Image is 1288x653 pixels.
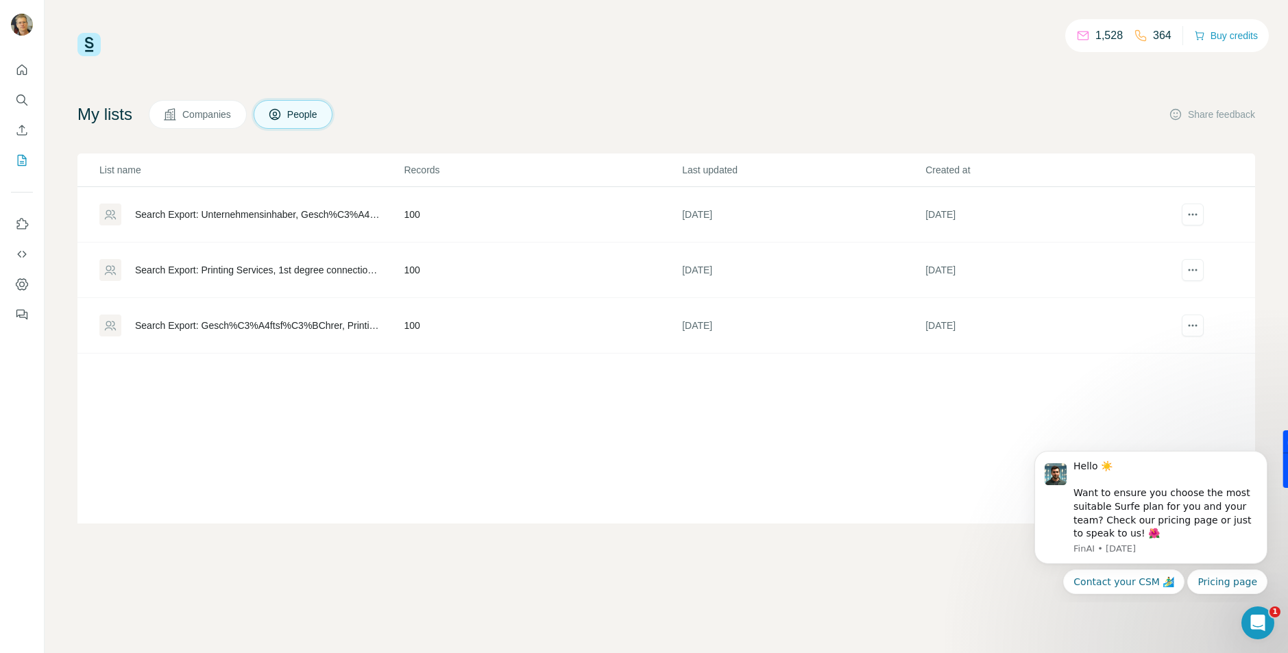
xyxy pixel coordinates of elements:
[135,263,380,277] div: Search Export: Printing Services, 1st degree connections - [DATE] 10:54
[135,208,380,221] div: Search Export: Unternehmensinhaber, Gesch%C3%A4ftsf%C3%BChrer, CEO, Printing Services, 1st degree...
[182,108,232,121] span: Companies
[681,187,925,243] td: [DATE]
[681,298,925,354] td: [DATE]
[77,103,132,125] h4: My lists
[77,33,101,56] img: Surfe Logo
[682,163,924,177] p: Last updated
[11,148,33,173] button: My lists
[403,298,681,354] td: 100
[11,14,33,36] img: Avatar
[11,58,33,82] button: Quick start
[287,108,319,121] span: People
[135,319,380,332] div: Search Export: Gesch%C3%A4ftsf%C3%BChrer, Printing Services, 1st degree connections - [DATE] 14:15
[681,243,925,298] td: [DATE]
[11,242,33,267] button: Use Surfe API
[925,243,1168,298] td: [DATE]
[1153,27,1171,44] p: 364
[925,298,1168,354] td: [DATE]
[11,118,33,143] button: Enrich CSV
[11,302,33,327] button: Feedback
[11,88,33,112] button: Search
[1241,606,1274,639] iframe: Intercom live chat
[1095,27,1123,44] p: 1,528
[11,212,33,236] button: Use Surfe on LinkedIn
[404,163,681,177] p: Records
[1194,26,1258,45] button: Buy credits
[1269,606,1280,617] span: 1
[925,187,1168,243] td: [DATE]
[1014,439,1288,602] iframe: Intercom notifications message
[925,163,1167,177] p: Created at
[1182,204,1204,225] button: actions
[1182,315,1204,336] button: actions
[403,187,681,243] td: 100
[1182,259,1204,281] button: actions
[1169,108,1255,121] button: Share feedback
[99,163,402,177] p: List name
[403,243,681,298] td: 100
[11,272,33,297] button: Dashboard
